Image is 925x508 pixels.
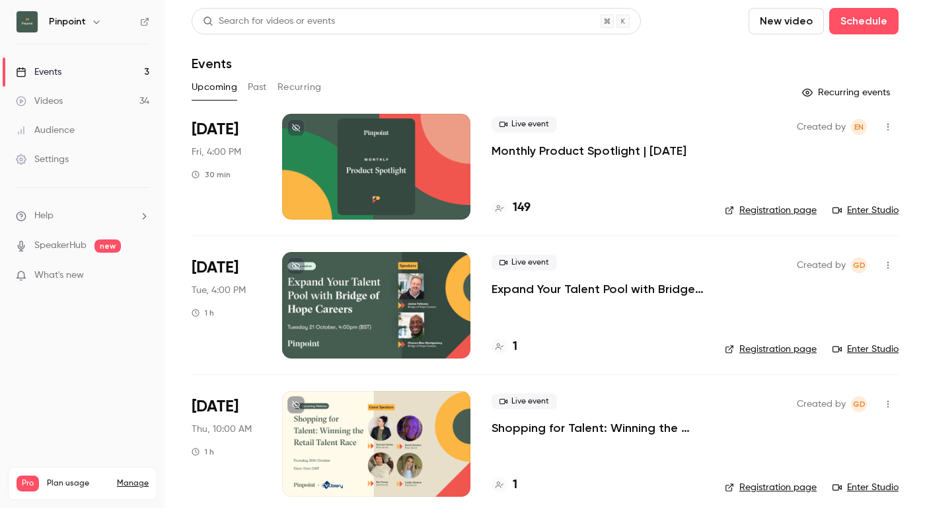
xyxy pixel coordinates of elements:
[851,396,867,412] span: Gemma Dore
[749,8,824,34] button: New video
[47,478,109,489] span: Plan usage
[133,270,149,282] iframe: Noticeable Trigger
[513,199,531,217] h4: 149
[851,257,867,273] span: Gemma Dore
[492,199,531,217] a: 149
[192,396,239,417] span: [DATE]
[94,239,121,253] span: new
[725,481,817,494] a: Registration page
[492,420,704,436] a: Shopping for Talent: Winning the Retail Talent Race | [DATE]
[492,255,557,271] span: Live event
[16,153,69,166] div: Settings
[277,77,322,98] button: Recurring
[192,77,237,98] button: Upcoming
[192,284,246,297] span: Tue, 4:00 PM
[192,114,261,220] div: Oct 17 Fri, 4:00 PM (Europe/London)
[16,65,61,79] div: Events
[192,257,239,278] span: [DATE]
[492,476,517,494] a: 1
[513,338,517,356] h4: 1
[829,8,899,34] button: Schedule
[192,446,214,457] div: 1 h
[832,343,899,356] a: Enter Studio
[192,391,261,497] div: Oct 30 Thu, 10:00 AM (Europe/London)
[192,169,231,180] div: 30 min
[203,15,335,28] div: Search for videos or events
[34,239,87,253] a: SpeakerHub
[49,15,86,28] h6: Pinpoint
[192,252,261,358] div: Oct 21 Tue, 4:00 PM (Europe/London)
[192,146,241,159] span: Fri, 4:00 PM
[853,257,866,273] span: GD
[16,95,63,108] div: Videos
[725,343,817,356] a: Registration page
[797,119,846,135] span: Created by
[34,209,54,223] span: Help
[17,11,38,32] img: Pinpoint
[248,77,267,98] button: Past
[492,143,686,159] a: Monthly Product Spotlight | [DATE]
[492,394,557,409] span: Live event
[192,308,214,318] div: 1 h
[16,124,75,137] div: Audience
[832,481,899,494] a: Enter Studio
[796,82,899,103] button: Recurring events
[797,396,846,412] span: Created by
[851,119,867,135] span: Emily Newton-Smith
[192,56,232,71] h1: Events
[725,204,817,217] a: Registration page
[492,116,557,132] span: Live event
[34,269,84,282] span: What's new
[492,338,517,356] a: 1
[117,478,149,489] a: Manage
[192,119,239,140] span: [DATE]
[192,423,252,436] span: Thu, 10:00 AM
[17,476,39,491] span: Pro
[16,209,149,223] li: help-dropdown-opener
[492,281,704,297] a: Expand Your Talent Pool with Bridge of Hope Careers | [DATE]
[797,257,846,273] span: Created by
[854,119,864,135] span: EN
[513,476,517,494] h4: 1
[853,396,866,412] span: GD
[832,204,899,217] a: Enter Studio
